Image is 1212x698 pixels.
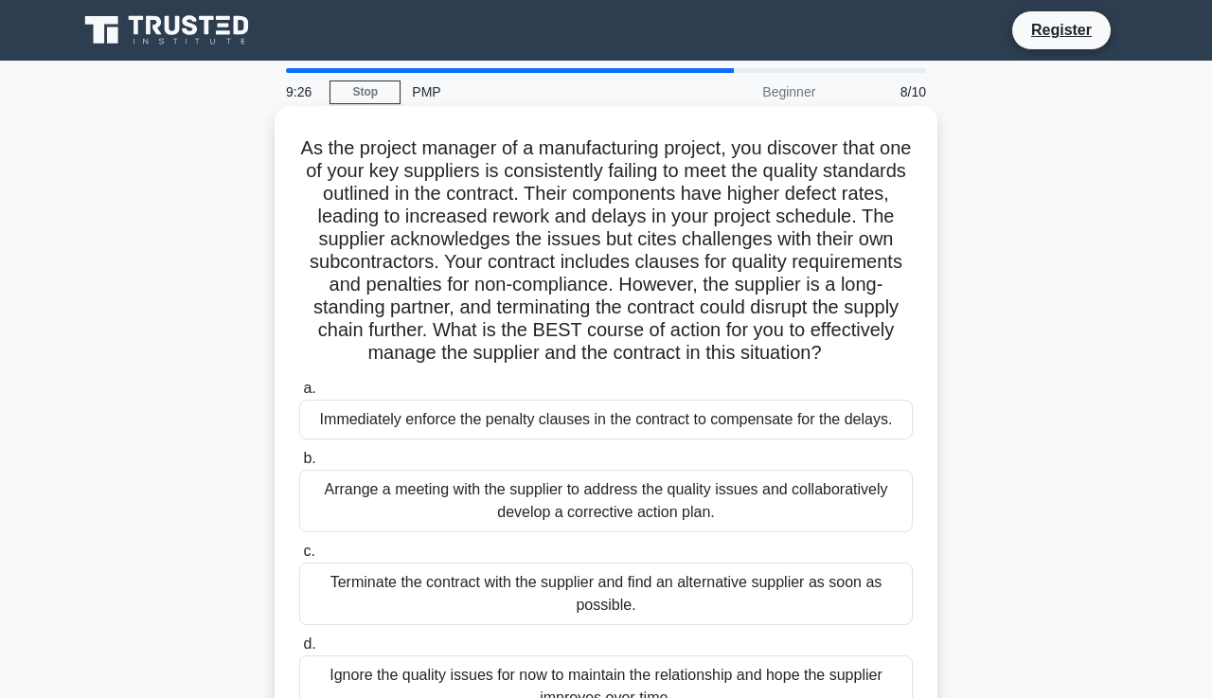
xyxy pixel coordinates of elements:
div: Arrange a meeting with the supplier to address the quality issues and collaboratively develop a c... [299,470,913,532]
span: a. [303,380,315,396]
div: Terminate the contract with the supplier and find an alternative supplier as soon as possible. [299,563,913,625]
h5: As the project manager of a manufacturing project, you discover that one of your key suppliers is... [297,136,915,366]
a: Register [1020,18,1103,42]
span: d. [303,635,315,652]
a: Stop [330,81,401,104]
span: c. [303,543,314,559]
div: Beginner [661,73,827,111]
div: 9:26 [275,73,330,111]
span: b. [303,450,315,466]
div: 8/10 [827,73,937,111]
div: PMP [401,73,661,111]
div: Immediately enforce the penalty clauses in the contract to compensate for the delays. [299,400,913,439]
